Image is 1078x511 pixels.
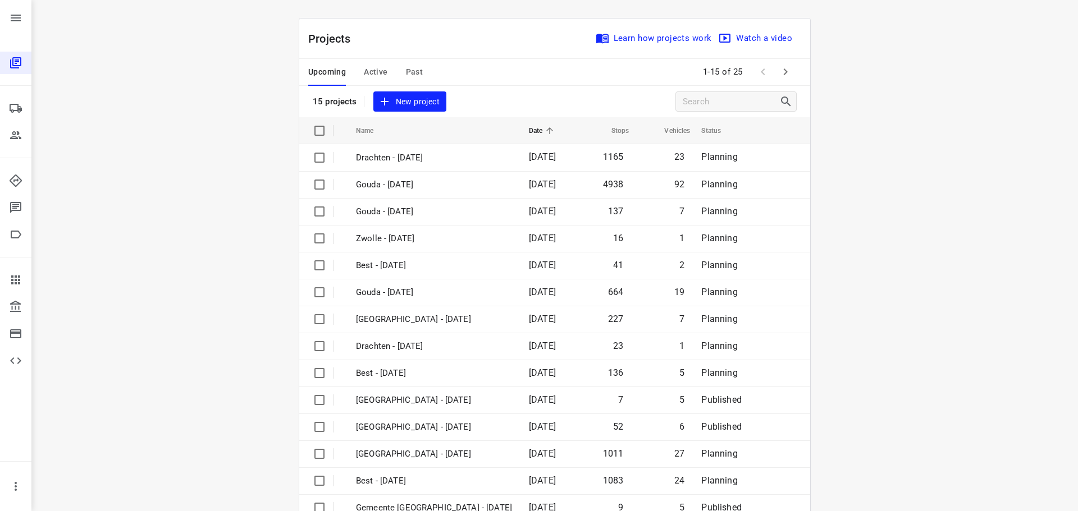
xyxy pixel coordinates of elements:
[356,340,512,353] p: Drachten - Thursday
[679,206,684,217] span: 7
[308,30,360,47] p: Projects
[608,314,624,324] span: 227
[364,65,387,79] span: Active
[529,475,556,486] span: [DATE]
[683,93,779,111] input: Search projects
[674,287,684,297] span: 19
[779,95,796,108] div: Search
[356,448,512,461] p: Zwolle - Wednesday
[529,287,556,297] span: [DATE]
[380,95,440,109] span: New project
[356,232,512,245] p: Zwolle - Friday
[701,340,737,351] span: Planning
[529,179,556,190] span: [DATE]
[608,287,624,297] span: 664
[701,206,737,217] span: Planning
[529,394,556,405] span: [DATE]
[679,421,684,432] span: 6
[774,61,797,83] span: Next Page
[752,61,774,83] span: Previous Page
[679,314,684,324] span: 7
[529,206,556,217] span: [DATE]
[597,124,629,137] span: Stops
[529,448,556,459] span: [DATE]
[701,448,737,459] span: Planning
[529,367,556,378] span: [DATE]
[679,340,684,351] span: 1
[618,394,623,405] span: 7
[679,394,684,405] span: 5
[529,314,556,324] span: [DATE]
[529,340,556,351] span: [DATE]
[529,233,556,243] span: [DATE]
[679,367,684,378] span: 5
[406,65,423,79] span: Past
[674,151,684,162] span: 23
[608,367,624,378] span: 136
[603,179,624,190] span: 4938
[701,179,737,190] span: Planning
[701,233,737,243] span: Planning
[356,259,512,272] p: Best - Friday
[373,91,446,112] button: New project
[698,60,747,84] span: 1-15 of 25
[308,65,346,79] span: Upcoming
[701,314,737,324] span: Planning
[356,421,512,434] p: Antwerpen - Wednesday
[701,260,737,270] span: Planning
[701,421,742,432] span: Published
[674,475,684,486] span: 24
[701,367,737,378] span: Planning
[613,260,623,270] span: 41
[313,96,357,107] p: 15 projects
[603,151,624,162] span: 1165
[701,475,737,486] span: Planning
[701,287,737,297] span: Planning
[701,151,737,162] span: Planning
[529,260,556,270] span: [DATE]
[608,206,624,217] span: 137
[650,124,690,137] span: Vehicles
[529,124,558,137] span: Date
[603,448,624,459] span: 1011
[356,205,512,218] p: Gouda - Friday
[674,179,684,190] span: 92
[613,340,623,351] span: 23
[356,313,512,326] p: Zwolle - Thursday
[356,394,512,407] p: Gemeente Rotterdam - Thursday
[701,394,742,405] span: Published
[613,233,623,243] span: 16
[674,448,684,459] span: 27
[356,178,512,191] p: Gouda - Monday
[701,124,736,137] span: Status
[356,475,512,487] p: Best - Wednesday
[613,421,623,432] span: 52
[356,367,512,380] p: Best - Thursday
[529,151,556,162] span: [DATE]
[679,260,684,270] span: 2
[529,421,556,432] span: [DATE]
[356,286,512,299] p: Gouda - Thursday
[679,233,684,243] span: 1
[356,124,389,137] span: Name
[356,151,512,164] p: Drachten - Monday
[603,475,624,486] span: 1083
